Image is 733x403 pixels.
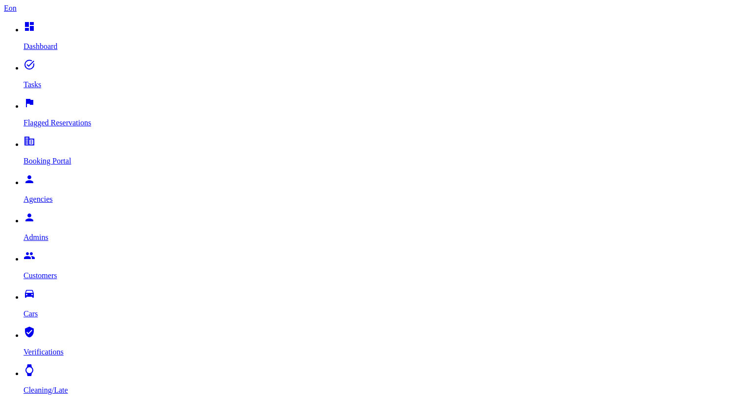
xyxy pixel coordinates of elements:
[24,42,729,51] p: Dashboard
[24,293,729,318] a: drive_eta Cars
[24,216,729,242] a: person Admins
[24,288,35,300] i: drive_eta
[24,135,35,147] i: corporate_fare
[24,64,729,89] a: task_alt Tasks
[24,233,729,242] p: Admins
[24,309,729,318] p: Cars
[4,4,17,12] a: Eon
[24,80,729,89] p: Tasks
[24,119,729,127] p: Flagged Reservations
[24,178,729,204] a: person Agencies
[24,255,729,280] a: people Customers
[24,326,35,338] i: verified_user
[24,195,729,204] p: Agencies
[24,348,729,356] p: Verifications
[24,21,35,32] i: dashboard
[24,97,35,109] i: flag
[24,364,35,376] i: watch
[24,271,729,280] p: Customers
[24,212,35,223] i: person
[24,157,729,166] p: Booking Portal
[24,102,729,127] a: flag Flagged Reservations
[24,331,729,356] a: verified_user Verifications
[24,25,729,51] a: dashboard Dashboard
[24,369,729,395] a: watch Cleaning/Late
[24,386,729,395] p: Cleaning/Late
[24,140,729,166] a: corporate_fare Booking Portal
[24,250,35,261] i: people
[24,173,35,185] i: person
[24,59,35,71] i: task_alt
